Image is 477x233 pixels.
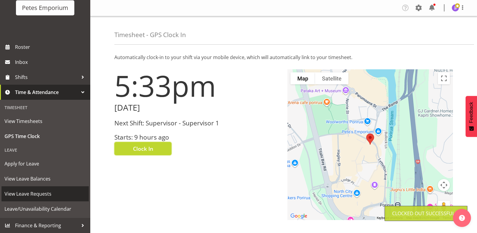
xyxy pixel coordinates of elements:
[2,144,89,156] div: Leave
[315,72,348,84] button: Show satellite imagery
[15,58,87,67] span: Inbox
[289,212,309,220] img: Google
[114,103,280,112] h2: [DATE]
[377,216,403,220] button: Keyboard shortcuts
[290,72,315,84] button: Show street map
[2,171,89,186] a: View Leave Balances
[438,179,450,191] button: Map camera controls
[438,201,450,213] button: Drag Pegman onto the map to open Street View
[15,43,87,52] span: Roster
[2,186,89,201] a: View Leave Requests
[15,88,78,97] span: Time & Attendance
[452,4,459,11] img: janelle-jonkers702.jpg
[114,54,453,61] p: Automatically clock-in to your shift via your mobile device, which will automatically link to you...
[438,72,450,84] button: Toggle fullscreen view
[2,114,89,129] a: View Timesheets
[114,31,186,38] h4: Timesheet - GPS Clock In
[114,142,172,155] button: Clock In
[289,212,309,220] a: Open this area in Google Maps (opens a new window)
[5,117,86,126] span: View Timesheets
[2,156,89,171] a: Apply for Leave
[15,73,78,82] span: Shifts
[5,132,86,141] span: GPS Time Clock
[5,204,86,213] span: Leave/Unavailability Calendar
[5,174,86,183] span: View Leave Balances
[466,96,477,137] button: Feedback - Show survey
[2,101,89,114] div: Timesheet
[114,120,280,127] h3: Next Shift: Supervisor - Supervisor 1
[5,159,86,168] span: Apply for Leave
[22,3,68,12] div: Petes Emporium
[459,215,465,221] img: help-xxl-2.png
[392,210,460,217] div: Clocked out Successfully
[2,201,89,216] a: Leave/Unavailability Calendar
[2,129,89,144] a: GPS Time Clock
[5,189,86,198] span: View Leave Requests
[114,134,280,141] h3: Starts: 9 hours ago
[114,69,280,102] h1: 5:33pm
[15,221,78,230] span: Finance & Reporting
[469,102,474,123] span: Feedback
[133,145,153,153] span: Clock In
